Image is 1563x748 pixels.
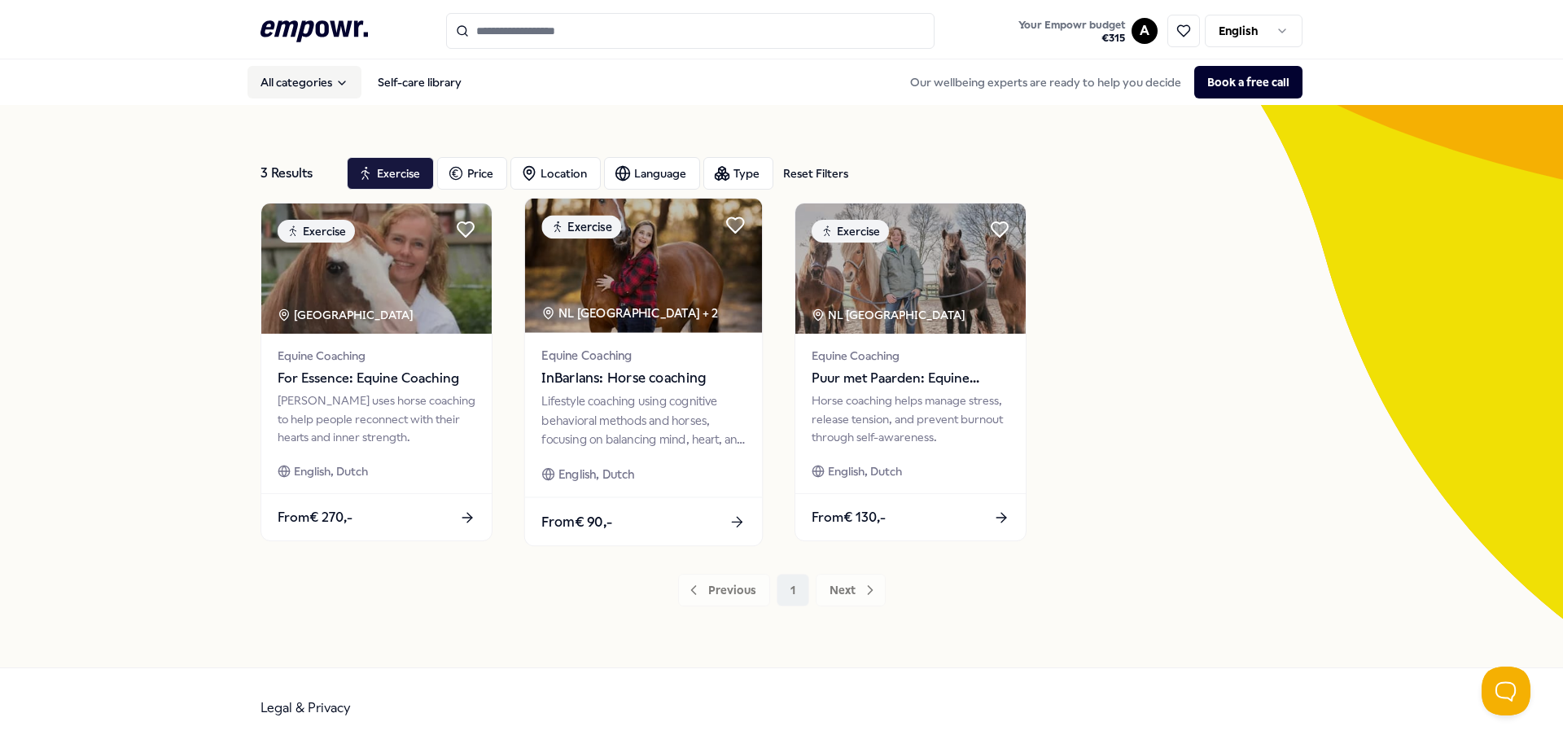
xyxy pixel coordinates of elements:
[247,66,361,98] button: All categories
[437,157,507,190] button: Price
[260,157,334,190] div: 3 Results
[812,347,1009,365] span: Equine Coaching
[347,157,434,190] button: Exercise
[1132,18,1158,44] button: A
[1012,14,1132,48] a: Your Empowr budget€315
[261,203,492,334] img: package image
[541,368,745,389] span: InBarlans: Horse coaching
[278,507,352,528] span: From € 270,-
[510,157,601,190] button: Location
[1018,32,1125,45] span: € 315
[278,391,475,446] div: [PERSON_NAME] uses horse coaching to help people reconnect with their hearts and inner strength.
[541,511,612,532] span: From € 90,-
[783,164,848,182] div: Reset Filters
[365,66,475,98] a: Self-care library
[247,66,475,98] nav: Main
[278,220,355,243] div: Exercise
[812,220,889,243] div: Exercise
[812,368,1009,389] span: Puur met Paarden: Equine coaching
[795,203,1026,334] img: package image
[558,465,635,483] span: English, Dutch
[541,304,718,322] div: NL [GEOGRAPHIC_DATA] + 2
[897,66,1302,98] div: Our wellbeing experts are ready to help you decide
[260,203,493,541] a: package imageExercise[GEOGRAPHIC_DATA] Equine CoachingFor Essence: Equine Coaching[PERSON_NAME] u...
[1482,667,1530,715] iframe: Help Scout Beacon - Open
[1194,66,1302,98] button: Book a free call
[446,13,935,49] input: Search for products, categories or subcategories
[812,391,1009,446] div: Horse coaching helps manage stress, release tension, and prevent burnout through self-awareness.
[1015,15,1128,48] button: Your Empowr budget€315
[812,306,968,324] div: NL [GEOGRAPHIC_DATA]
[541,392,745,448] div: Lifestyle coaching using cognitive behavioral methods and horses, focusing on balancing mind, hea...
[294,462,368,480] span: English, Dutch
[278,347,475,365] span: Equine Coaching
[541,346,745,365] span: Equine Coaching
[524,198,764,547] a: package imageExerciseNL [GEOGRAPHIC_DATA] + 2Equine CoachingInBarlans: Horse coachingLifestyle co...
[278,306,416,324] div: [GEOGRAPHIC_DATA]
[604,157,700,190] button: Language
[828,462,902,480] span: English, Dutch
[812,507,886,528] span: From € 130,-
[795,203,1027,541] a: package imageExerciseNL [GEOGRAPHIC_DATA] Equine CoachingPuur met Paarden: Equine coachingHorse c...
[541,215,621,238] div: Exercise
[703,157,773,190] button: Type
[278,368,475,389] span: For Essence: Equine Coaching
[525,199,762,333] img: package image
[260,700,351,715] a: Legal & Privacy
[1018,19,1125,32] span: Your Empowr budget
